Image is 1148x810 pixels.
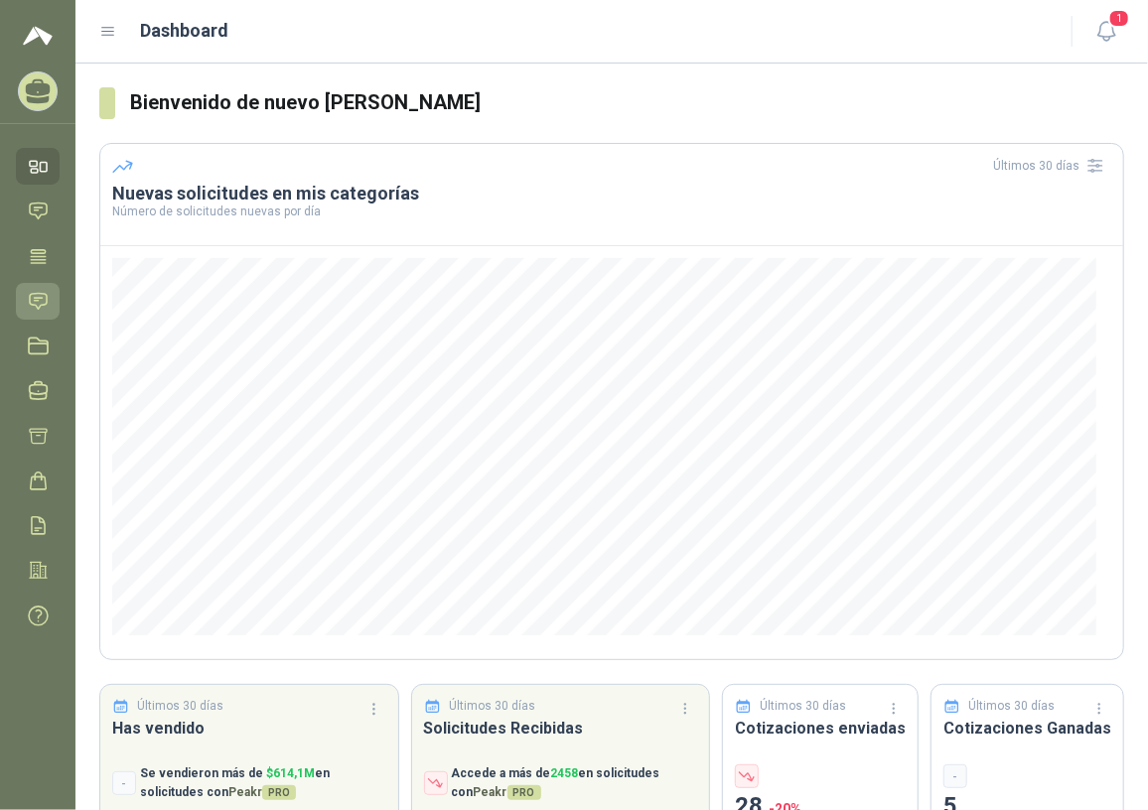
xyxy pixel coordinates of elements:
p: Número de solicitudes nuevas por día [112,205,1111,217]
p: Últimos 30 días [449,697,535,716]
h3: Cotizaciones enviadas [735,716,906,741]
span: $ 614,1M [266,766,315,780]
button: 1 [1088,14,1124,50]
p: Últimos 30 días [138,697,224,716]
p: Accede a más de en solicitudes con [452,764,698,802]
span: 1 [1108,9,1130,28]
h3: Solicitudes Recibidas [424,716,698,741]
h3: Nuevas solicitudes en mis categorías [112,182,1111,205]
div: - [112,771,136,795]
span: PRO [507,785,541,800]
h3: Cotizaciones Ganadas [943,716,1111,741]
h3: Bienvenido de nuevo [PERSON_NAME] [131,87,1124,118]
p: Se vendieron más de en solicitudes con [140,764,386,802]
span: PRO [262,785,296,800]
h1: Dashboard [141,17,229,45]
span: 2458 [551,766,579,780]
div: Últimos 30 días [993,150,1111,182]
p: Últimos 30 días [969,697,1056,716]
span: Peakr [228,785,296,799]
div: - [943,764,967,788]
span: Peakr [474,785,541,799]
p: Últimos 30 días [761,697,847,716]
h3: Has vendido [112,716,386,741]
img: Logo peakr [23,24,53,48]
